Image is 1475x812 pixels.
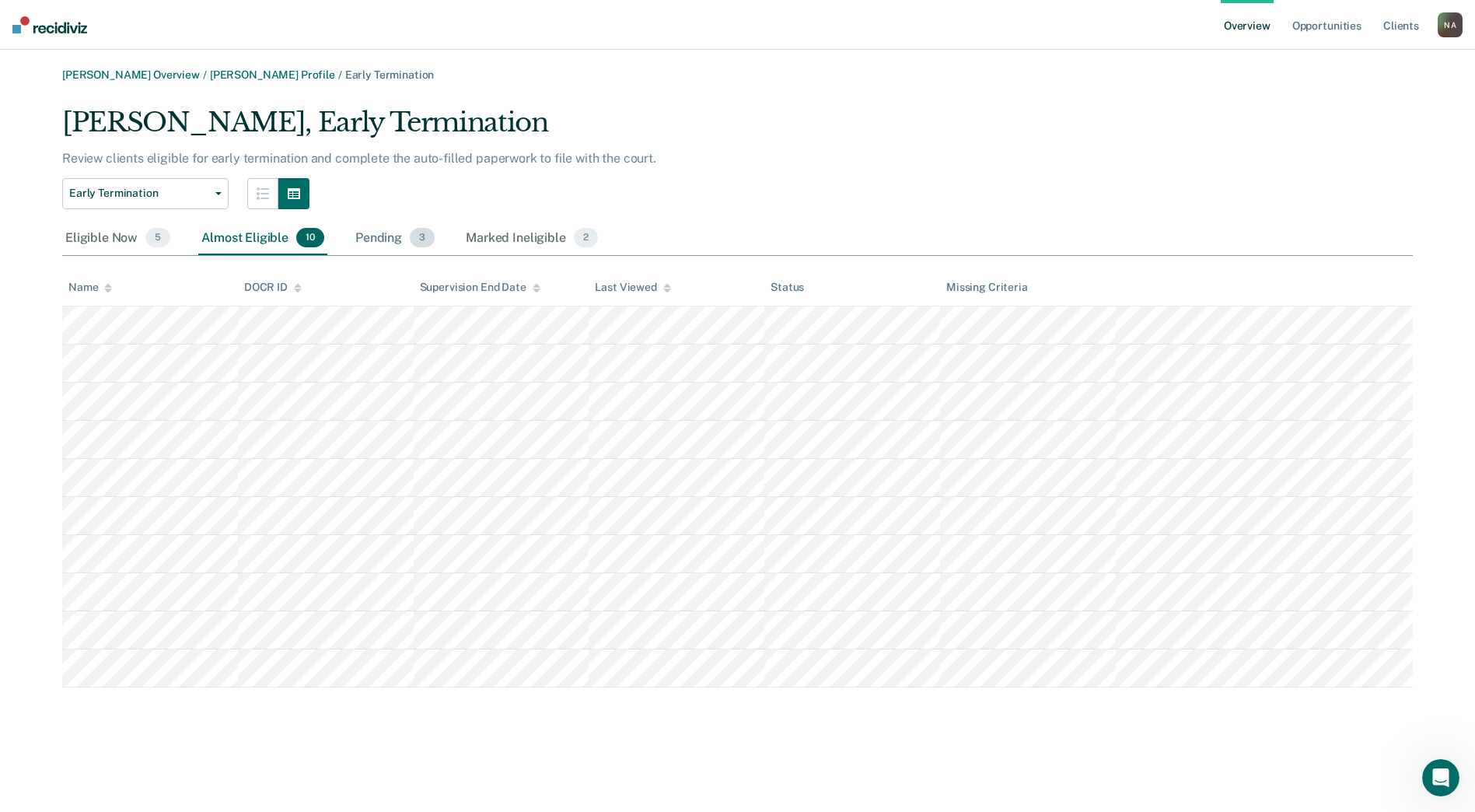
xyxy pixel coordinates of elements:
div: Marked Ineligible2 [463,222,601,256]
div: Eligible Now5 [62,222,173,256]
div: Almost Eligible10 [198,222,327,256]
div: Last Viewed [595,281,670,294]
img: Recidiviz [12,16,87,33]
iframe: Intercom live chat [1422,759,1459,796]
div: Name [68,281,112,294]
span: 5 [145,228,170,248]
div: Status [771,281,804,294]
span: Early Termination [345,68,435,81]
div: Pending3 [352,222,438,256]
a: [PERSON_NAME] Overview [62,68,200,81]
span: 10 [296,228,324,248]
div: [PERSON_NAME], Early Termination [62,107,1169,151]
div: Supervision End Date [420,281,540,294]
button: Early Termination [62,178,229,209]
button: NA [1438,12,1463,37]
a: [PERSON_NAME] Profile [210,68,335,81]
span: 2 [574,228,598,248]
div: N A [1438,12,1463,37]
span: / [335,68,345,81]
span: Early Termination [69,187,209,200]
div: DOCR ID [244,281,302,294]
div: Missing Criteria [946,281,1028,294]
span: 3 [410,228,435,248]
span: / [200,68,210,81]
p: Review clients eligible for early termination and complete the auto-filled paperwork to file with... [62,151,656,166]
